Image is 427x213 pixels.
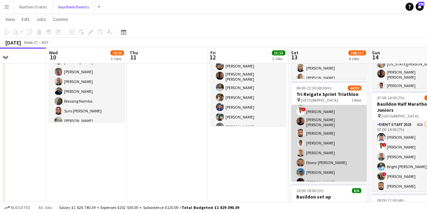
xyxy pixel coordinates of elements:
app-job-card: 11:00-15:00 (4h)7/7Tri Reigate set up [GEOGRAPHIC_DATA]1 RoleEvent Staff 20257/711:00-15:00 (4h)[... [210,26,286,126]
span: Sat [291,50,298,56]
a: 190 [416,3,424,11]
div: [DATE] [5,39,21,46]
span: Thu [130,50,138,56]
span: 07:00-14:00 (7h) [377,95,404,100]
div: BST [42,40,49,45]
a: Edit [19,15,32,24]
app-job-card: 17:30-21:30 (4h)17/18Hyde CTS Hyde Park Bandstand1 RoleEvent Marshal97A17/1817:30-21:30 (4h)[PERS... [49,22,125,122]
a: View [3,15,18,24]
span: [GEOGRAPHIC_DATA] [301,98,338,103]
span: Budgeted [11,205,30,210]
span: View [5,16,15,22]
span: 11 [129,53,138,61]
span: 16:00-18:00 (2h) [296,188,324,193]
span: Fri [210,50,216,56]
span: ! [382,172,386,176]
span: 108/117 [348,50,366,55]
span: 1 Role [351,200,361,205]
span: Comms [53,16,68,22]
span: 190 [418,2,424,6]
span: Wed [49,50,58,56]
span: All jobs [37,205,53,210]
span: ! [301,107,305,111]
div: 2 Jobs [272,56,285,61]
span: 19/20 [110,50,124,55]
span: 13 [290,53,298,61]
span: Sun [372,50,380,56]
button: Southern Events [53,0,95,14]
span: Week 37 [22,40,39,45]
span: 1 Role [351,98,361,103]
span: 44/50 [348,85,361,90]
button: Northern Events [14,0,53,14]
a: Jobs [33,15,49,24]
span: Edit [22,16,29,22]
span: 15/15 [272,50,285,55]
h3: Tri Reigate Sprint Triathlon [291,91,367,97]
span: 12 [209,53,216,61]
app-card-role: Event Staff 20257/711:00-15:00 (4h)[PERSON_NAME][PERSON_NAME] [PERSON_NAME][PERSON_NAME][PERSON_N... [210,50,286,133]
div: Salary £1 626 740.39 + Expenses £202 530.00 + Subsistence £120.00 = [59,205,239,210]
span: ! [382,143,386,147]
h3: Basildon set up [291,194,367,200]
span: Total Budgeted £1 829 390.39 [182,205,239,210]
button: Budgeted [3,204,31,211]
a: Comms [50,15,71,24]
span: 06:00-12:30 (6h30m) [296,85,331,90]
span: 10 [48,53,58,61]
span: 14 [371,53,380,61]
span: Jobs [36,16,46,22]
span: 08:00-12:00 (4h) [377,198,404,203]
div: 3 Jobs [111,56,124,61]
app-job-card: 06:00-12:30 (6h30m)44/50Tri Reigate Sprint Triathlon [GEOGRAPHIC_DATA]1 Role![PERSON_NAME][PERSON... [291,81,367,181]
span: [GEOGRAPHIC_DATA] [381,113,419,118]
div: 4 Jobs [349,56,366,61]
span: 6/6 [352,188,361,193]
